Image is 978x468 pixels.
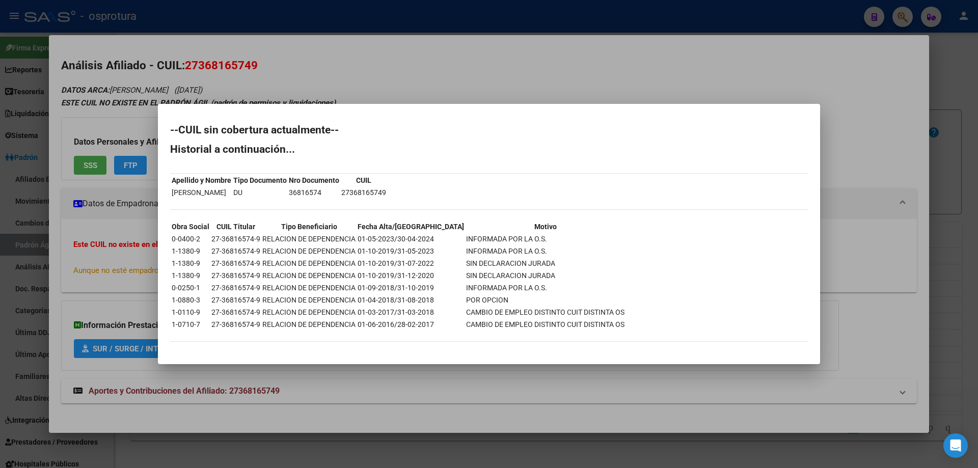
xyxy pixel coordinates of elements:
td: 27-36816574-9 [211,270,261,281]
td: 01-03-2017/31-03-2018 [357,307,465,318]
td: RELACION DE DEPENDENCIA [262,245,356,257]
td: CAMBIO DE EMPLEO DISTINTO CUIT DISTINTA OS [466,319,625,330]
td: RELACION DE DEPENDENCIA [262,319,356,330]
td: POR OPCION [466,294,625,306]
td: 01-10-2019/31-12-2020 [357,270,465,281]
h2: --CUIL sin cobertura actualmente-- [170,125,808,135]
td: 27-36816574-9 [211,294,261,306]
td: 01-04-2018/31-08-2018 [357,294,465,306]
td: 1-0710-7 [171,319,210,330]
td: 01-06-2016/28-02-2017 [357,319,465,330]
td: 1-1380-9 [171,258,210,269]
td: RELACION DE DEPENDENCIA [262,294,356,306]
td: SIN DECLARACION JURADA [466,258,625,269]
td: 27-36816574-9 [211,319,261,330]
td: 36816574 [288,187,340,198]
td: CAMBIO DE EMPLEO DISTINTO CUIT DISTINTA OS [466,307,625,318]
th: CUIL [341,175,387,186]
td: 1-0880-3 [171,294,210,306]
th: Fecha Alta/[GEOGRAPHIC_DATA] [357,221,465,232]
td: 0-0250-1 [171,282,210,293]
th: Motivo [466,221,625,232]
td: 01-09-2018/31-10-2019 [357,282,465,293]
td: RELACION DE DEPENDENCIA [262,307,356,318]
td: 01-05-2023/30-04-2024 [357,233,465,244]
td: RELACION DE DEPENDENCIA [262,282,356,293]
td: 27-36816574-9 [211,245,261,257]
td: 27-36816574-9 [211,282,261,293]
td: 01-10-2019/31-07-2022 [357,258,465,269]
h2: Historial a continuación... [170,144,808,154]
th: Nro Documento [288,175,340,186]
td: SIN DECLARACION JURADA [466,270,625,281]
td: 27-36816574-9 [211,233,261,244]
th: Tipo Documento [233,175,287,186]
th: CUIL Titular [211,221,261,232]
td: 27-36816574-9 [211,307,261,318]
td: INFORMADA POR LA O.S. [466,282,625,293]
th: Obra Social [171,221,210,232]
td: 1-1380-9 [171,270,210,281]
td: DU [233,187,287,198]
td: 27-36816574-9 [211,258,261,269]
td: 1-1380-9 [171,245,210,257]
td: RELACION DE DEPENDENCIA [262,258,356,269]
td: 0-0400-2 [171,233,210,244]
td: RELACION DE DEPENDENCIA [262,233,356,244]
td: [PERSON_NAME] [171,187,232,198]
th: Tipo Beneficiario [262,221,356,232]
td: INFORMADA POR LA O.S. [466,233,625,244]
th: Apellido y Nombre [171,175,232,186]
td: 1-0110-9 [171,307,210,318]
div: Open Intercom Messenger [943,433,968,458]
td: 01-10-2019/31-05-2023 [357,245,465,257]
td: INFORMADA POR LA O.S. [466,245,625,257]
td: RELACION DE DEPENDENCIA [262,270,356,281]
td: 27368165749 [341,187,387,198]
